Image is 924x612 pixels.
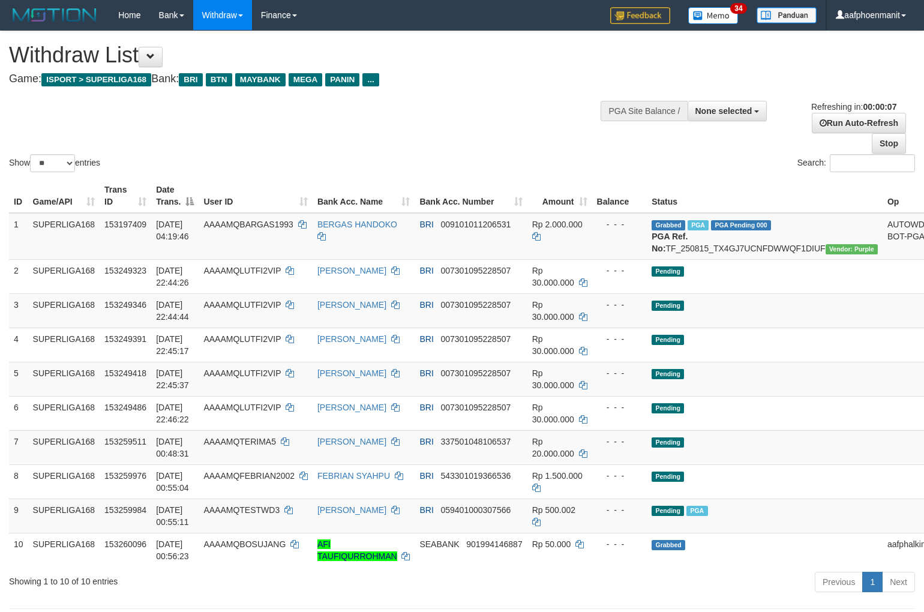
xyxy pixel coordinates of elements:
[597,436,643,448] div: - - -
[9,293,28,328] td: 3
[440,437,511,446] span: Copy 337501048106537 to clipboard
[415,179,527,213] th: Bank Acc. Number: activate to sort column ascending
[419,505,433,515] span: BRI
[419,334,433,344] span: BRI
[203,368,281,378] span: AAAAMQLUTFI2VIP
[317,403,386,412] a: [PERSON_NAME]
[863,102,896,112] strong: 00:00:07
[532,403,574,424] span: Rp 30.000.000
[597,401,643,413] div: - - -
[597,218,643,230] div: - - -
[419,437,433,446] span: BRI
[156,300,189,322] span: [DATE] 22:44:44
[289,73,323,86] span: MEGA
[317,471,390,481] a: FEBRIAN SYAHPU
[28,464,100,499] td: SUPERLIGA168
[419,368,433,378] span: BRI
[104,505,146,515] span: 153259984
[830,154,915,172] input: Search:
[28,328,100,362] td: SUPERLIGA168
[797,154,915,172] label: Search:
[156,334,189,356] span: [DATE] 22:45:17
[532,300,574,322] span: Rp 30.000.000
[104,539,146,549] span: 153260096
[203,220,293,229] span: AAAAMQBARGAS1993
[9,6,100,24] img: MOTION_logo.png
[815,572,863,592] a: Previous
[156,220,189,241] span: [DATE] 04:19:46
[532,266,574,287] span: Rp 30.000.000
[532,334,574,356] span: Rp 30.000.000
[9,362,28,396] td: 5
[647,213,883,260] td: TF_250815_TX4GJ7UCNFDWWQF1DIUF
[156,471,189,493] span: [DATE] 00:55:04
[872,133,906,154] a: Stop
[28,533,100,567] td: SUPERLIGA168
[9,213,28,260] td: 1
[419,220,433,229] span: BRI
[419,471,433,481] span: BRI
[652,437,684,448] span: Pending
[688,7,739,24] img: Button%20Memo.svg
[597,299,643,311] div: - - -
[688,220,709,230] span: Marked by aafsoumeymey
[317,300,386,310] a: [PERSON_NAME]
[317,266,386,275] a: [PERSON_NAME]
[527,179,592,213] th: Amount: activate to sort column ascending
[652,266,684,277] span: Pending
[688,101,767,121] button: None selected
[9,430,28,464] td: 7
[601,101,687,121] div: PGA Site Balance /
[652,369,684,379] span: Pending
[325,73,359,86] span: PANIN
[317,220,397,229] a: BERGAS HANDOKO
[440,334,511,344] span: Copy 007301095228507 to clipboard
[104,300,146,310] span: 153249346
[695,106,752,116] span: None selected
[532,505,575,515] span: Rp 500.002
[104,403,146,412] span: 153249486
[203,437,276,446] span: AAAAMQTERIMA5
[28,259,100,293] td: SUPERLIGA168
[466,539,522,549] span: Copy 901994146887 to clipboard
[28,499,100,533] td: SUPERLIGA168
[104,220,146,229] span: 153197409
[179,73,202,86] span: BRI
[9,499,28,533] td: 9
[104,368,146,378] span: 153249418
[203,505,280,515] span: AAAAMQTESTWD3
[41,73,151,86] span: ISPORT > SUPERLIGA168
[28,430,100,464] td: SUPERLIGA168
[9,154,100,172] label: Show entries
[440,266,511,275] span: Copy 007301095228507 to clipboard
[597,470,643,482] div: - - -
[235,73,286,86] span: MAYBANK
[652,540,685,550] span: Grabbed
[652,506,684,516] span: Pending
[597,538,643,550] div: - - -
[156,437,189,458] span: [DATE] 00:48:31
[730,3,746,14] span: 34
[652,220,685,230] span: Grabbed
[313,179,415,213] th: Bank Acc. Name: activate to sort column ascending
[317,437,386,446] a: [PERSON_NAME]
[317,505,386,515] a: [PERSON_NAME]
[203,334,281,344] span: AAAAMQLUTFI2VIP
[532,539,571,549] span: Rp 50.000
[104,266,146,275] span: 153249323
[156,403,189,424] span: [DATE] 22:46:22
[610,7,670,24] img: Feedback.jpg
[9,259,28,293] td: 2
[440,220,511,229] span: Copy 009101011206531 to clipboard
[9,179,28,213] th: ID
[9,73,604,85] h4: Game: Bank:
[812,113,906,133] a: Run Auto-Refresh
[9,533,28,567] td: 10
[419,403,433,412] span: BRI
[9,464,28,499] td: 8
[440,403,511,412] span: Copy 007301095228507 to clipboard
[199,179,313,213] th: User ID: activate to sort column ascending
[9,396,28,430] td: 6
[652,403,684,413] span: Pending
[156,505,189,527] span: [DATE] 00:55:11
